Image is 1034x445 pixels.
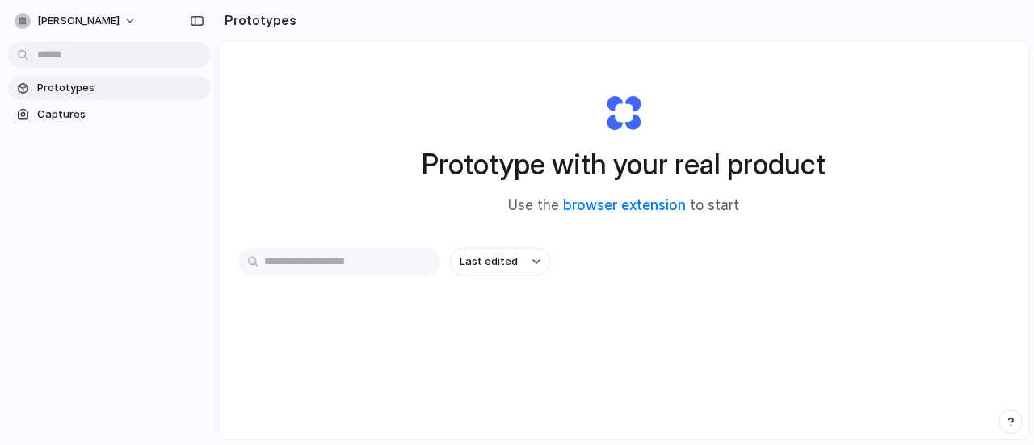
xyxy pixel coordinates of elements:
button: Last edited [450,248,550,275]
span: Captures [37,107,204,123]
span: Use the to start [508,195,739,216]
a: Captures [8,103,210,127]
a: browser extension [563,197,686,213]
a: Prototypes [8,76,210,100]
span: [PERSON_NAME] [37,13,120,29]
span: Prototypes [37,80,204,96]
span: Last edited [460,254,518,270]
h2: Prototypes [218,10,296,30]
button: [PERSON_NAME] [8,8,145,34]
h1: Prototype with your real product [422,143,826,186]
